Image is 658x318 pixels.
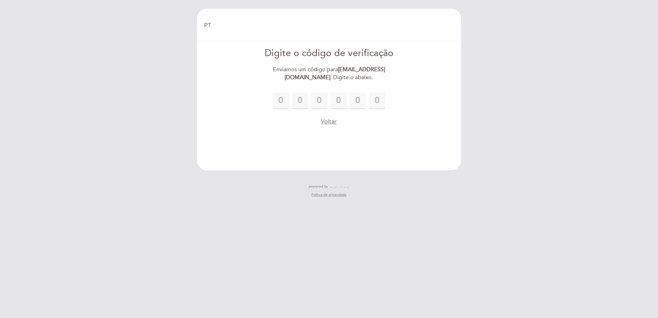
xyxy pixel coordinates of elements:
[250,47,408,60] div: Digite o código de verificação
[330,93,347,109] input: 0
[273,93,289,109] input: 0
[292,93,308,109] input: 0
[309,184,328,189] span: powered by
[311,93,328,109] input: 0
[250,66,408,82] div: Enviamos um código para . Digite-o abaixo.
[330,185,349,188] img: MEITRE
[285,66,385,81] strong: [EMAIL_ADDRESS][DOMAIN_NAME]
[369,93,385,109] input: 0
[350,93,366,109] input: 0
[321,117,337,126] button: Voltar
[311,192,347,197] a: Política de privacidade
[309,184,349,189] a: powered by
